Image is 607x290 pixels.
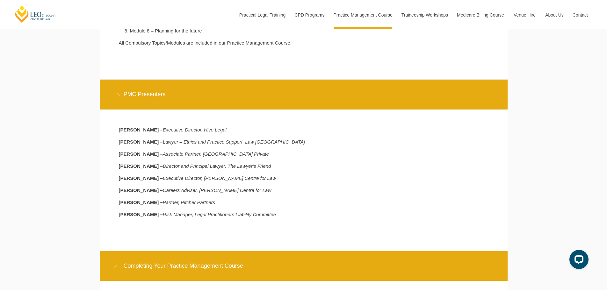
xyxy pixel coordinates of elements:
i: Risk Manager, Legal Practitioners Liability Committee [163,212,276,217]
i: Partner, Pitcher Partners [163,200,215,205]
b: [PERSON_NAME] – [119,127,163,132]
b: [PERSON_NAME] – [119,175,163,181]
a: Venue Hire [509,1,540,29]
i: Careers Adviser, [PERSON_NAME] Centre for Law [163,187,271,193]
i: Executive Director, Hive Legal [163,127,227,132]
b: [PERSON_NAME] – [119,212,163,217]
li: Module 8 – Planning for the future [130,28,325,34]
b: [PERSON_NAME] – [119,200,163,205]
b: [PERSON_NAME] – [119,163,163,169]
i: Associate Partner, [GEOGRAPHIC_DATA] Private [163,151,269,157]
div: Completing Your Practice Management Course [100,251,508,281]
a: Contact [568,1,593,29]
i: Lawyer – Ethics and Practice Support, Law [GEOGRAPHIC_DATA] [163,139,305,145]
a: About Us [540,1,568,29]
i: Executive Director, [PERSON_NAME] Centre for Law [163,175,276,181]
div: PMC Presenters [100,80,508,109]
iframe: LiveChat chat widget [564,247,591,274]
a: Traineeship Workshops [397,1,452,29]
a: Practice Management Course [329,1,397,29]
i: Director and Principal Lawyer, The Lawyer’s Friend [163,163,271,169]
a: Medicare Billing Course [452,1,509,29]
a: [PERSON_NAME] Centre for Law [14,5,57,23]
b: [PERSON_NAME] – [119,151,163,157]
b: [PERSON_NAME] – [119,187,163,193]
p: All Compulsory Topics/Modules are included in our Practice Management Course. [119,40,325,46]
a: Practical Legal Training [235,1,290,29]
a: CPD Programs [290,1,329,29]
b: [PERSON_NAME] – [119,139,163,145]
